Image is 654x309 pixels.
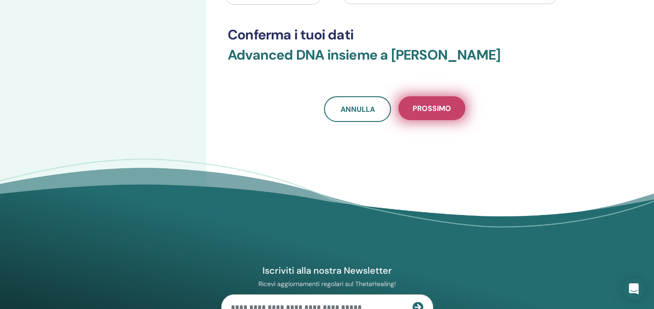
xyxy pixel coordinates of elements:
h3: Advanced DNA insieme a [PERSON_NAME] [228,47,562,74]
button: Prossimo [398,96,465,120]
span: Prossimo [413,104,451,113]
div: Open Intercom Messenger [623,278,645,300]
a: Annulla [324,96,391,122]
span: Annulla [341,105,375,114]
p: Ricevi aggiornamenti regolari sul ThetaHealing! [221,280,433,288]
h4: Iscriviti alla nostra Newsletter [221,265,433,276]
h3: Conferma i tuoi dati [228,27,562,43]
